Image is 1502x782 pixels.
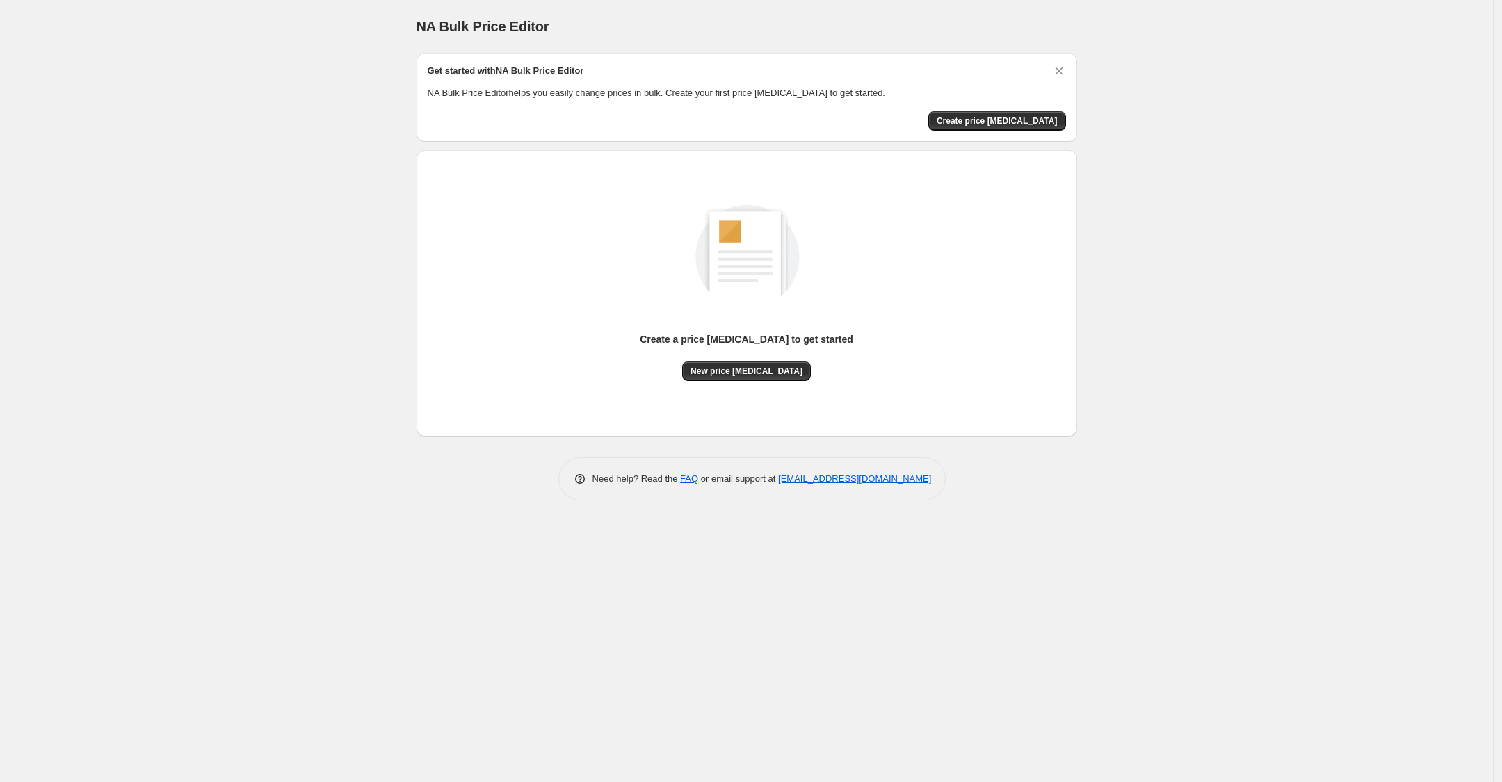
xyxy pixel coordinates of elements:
[778,473,931,484] a: [EMAIL_ADDRESS][DOMAIN_NAME]
[1052,64,1066,78] button: Dismiss card
[640,332,853,346] p: Create a price [MEDICAL_DATA] to get started
[428,86,1066,100] p: NA Bulk Price Editor helps you easily change prices in bulk. Create your first price [MEDICAL_DAT...
[928,111,1066,131] button: Create price change job
[417,19,549,34] span: NA Bulk Price Editor
[428,64,584,78] h2: Get started with NA Bulk Price Editor
[680,473,698,484] a: FAQ
[592,473,681,484] span: Need help? Read the
[698,473,778,484] span: or email support at
[682,361,811,381] button: New price [MEDICAL_DATA]
[937,115,1058,127] span: Create price [MEDICAL_DATA]
[691,366,802,377] span: New price [MEDICAL_DATA]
